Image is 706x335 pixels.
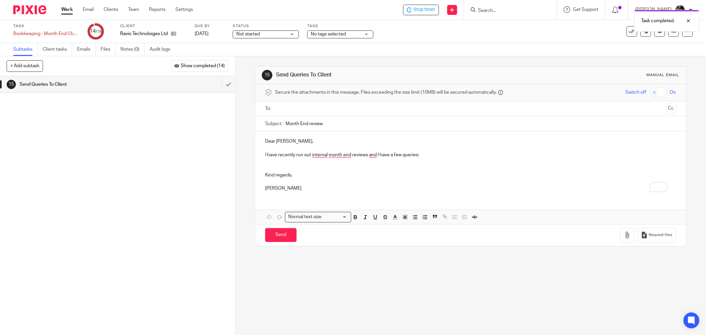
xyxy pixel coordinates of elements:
[171,60,228,72] button: Show completed (14)
[83,6,94,13] a: Email
[13,24,79,29] label: Task
[647,72,680,78] div: Manual email
[323,214,347,220] input: Search for option
[311,32,346,36] span: No tags selected
[265,172,676,178] p: Kind regards,
[7,80,16,89] div: 15
[13,43,38,56] a: Subtasks
[77,43,96,56] a: Emails
[265,185,676,192] p: [PERSON_NAME]
[265,228,297,242] input: Send
[265,120,282,127] label: Subject:
[675,5,685,15] img: Jaskaran%20Singh.jpeg
[20,79,150,89] h1: Send Queries To Client
[149,6,165,13] a: Reports
[307,24,373,29] label: Tags
[275,89,496,96] span: Secure the attachments in this message. Files exceeding the size limit (10MB) will be secured aut...
[285,212,351,222] div: Search for option
[255,131,686,197] div: To enrich screen reader interactions, please activate Accessibility in Grammarly extension settings
[61,6,73,13] a: Work
[13,5,46,14] img: Pixie
[666,104,676,114] button: Cc
[90,27,102,35] div: 14
[265,152,676,158] p: I have recently run out internal month end reviews and I have a few queries:
[120,30,168,37] p: Ravio Technoloiges Ltd
[13,30,79,37] div: Bookkeeping - Month End Checks
[276,72,485,78] h1: Send Queries To Client
[641,18,675,24] p: Task completed.
[128,6,139,13] a: Team
[181,64,225,69] span: Show completed (14)
[287,214,323,220] span: Normal text size
[175,6,193,13] a: Settings
[195,24,224,29] label: Due by
[96,30,102,33] small: /15
[670,89,676,96] span: On
[101,43,116,56] a: Files
[120,43,145,56] a: Notes (0)
[265,105,272,112] label: To:
[150,43,175,56] a: Audit logs
[120,24,186,29] label: Client
[233,24,299,29] label: Status
[195,31,209,36] span: [DATE]
[104,6,118,13] a: Clients
[43,43,72,56] a: Client tasks
[649,232,673,238] span: Request files
[626,89,646,96] span: Switch off
[262,70,272,80] div: 15
[403,5,439,15] div: Ravio Technoloiges Ltd - Bookkeeping - Month End Checks
[265,138,676,145] p: Dear [PERSON_NAME],
[236,32,260,36] span: Not started
[637,228,676,243] button: Request files
[7,60,43,72] button: + Add subtask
